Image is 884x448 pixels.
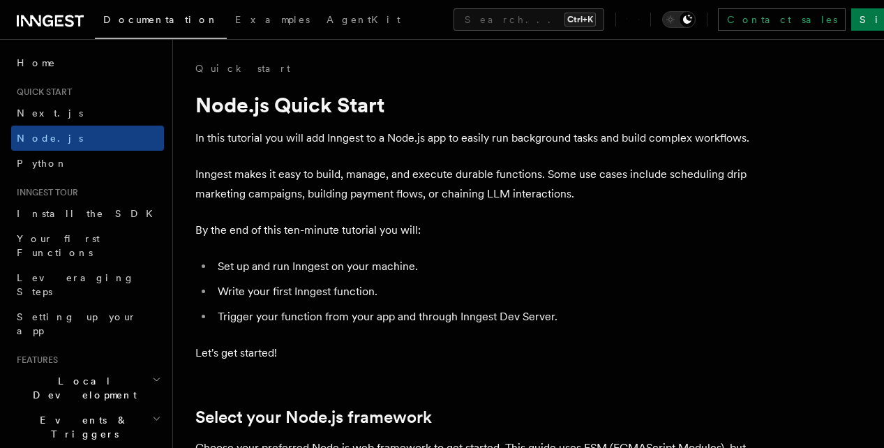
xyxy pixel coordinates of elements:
span: Events & Triggers [11,413,152,441]
span: AgentKit [327,14,400,25]
kbd: Ctrl+K [564,13,596,27]
p: By the end of this ten-minute tutorial you will: [195,221,754,240]
button: Events & Triggers [11,408,164,447]
a: Contact sales [718,8,846,31]
button: Local Development [11,368,164,408]
a: Next.js [11,100,164,126]
li: Write your first Inngest function. [213,282,754,301]
span: Features [11,354,58,366]
a: Quick start [195,61,290,75]
span: Node.js [17,133,83,144]
a: Documentation [95,4,227,39]
a: Select your Node.js framework [195,408,432,427]
a: Your first Functions [11,226,164,265]
span: Inngest tour [11,187,78,198]
span: Leveraging Steps [17,272,135,297]
span: Examples [235,14,310,25]
span: Your first Functions [17,233,100,258]
a: Leveraging Steps [11,265,164,304]
button: Search...Ctrl+K [454,8,604,31]
button: Toggle dark mode [662,11,696,28]
li: Set up and run Inngest on your machine. [213,257,754,276]
a: AgentKit [318,4,409,38]
span: Quick start [11,87,72,98]
span: Next.js [17,107,83,119]
span: Local Development [11,374,152,402]
a: Python [11,151,164,176]
span: Home [17,56,56,70]
a: Node.js [11,126,164,151]
span: Python [17,158,68,169]
span: Setting up your app [17,311,137,336]
p: In this tutorial you will add Inngest to a Node.js app to easily run background tasks and build c... [195,128,754,148]
a: Setting up your app [11,304,164,343]
span: Documentation [103,14,218,25]
h1: Node.js Quick Start [195,92,754,117]
p: Inngest makes it easy to build, manage, and execute durable functions. Some use cases include sch... [195,165,754,204]
a: Install the SDK [11,201,164,226]
li: Trigger your function from your app and through Inngest Dev Server. [213,307,754,327]
a: Examples [227,4,318,38]
span: Install the SDK [17,208,161,219]
a: Home [11,50,164,75]
p: Let's get started! [195,343,754,363]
